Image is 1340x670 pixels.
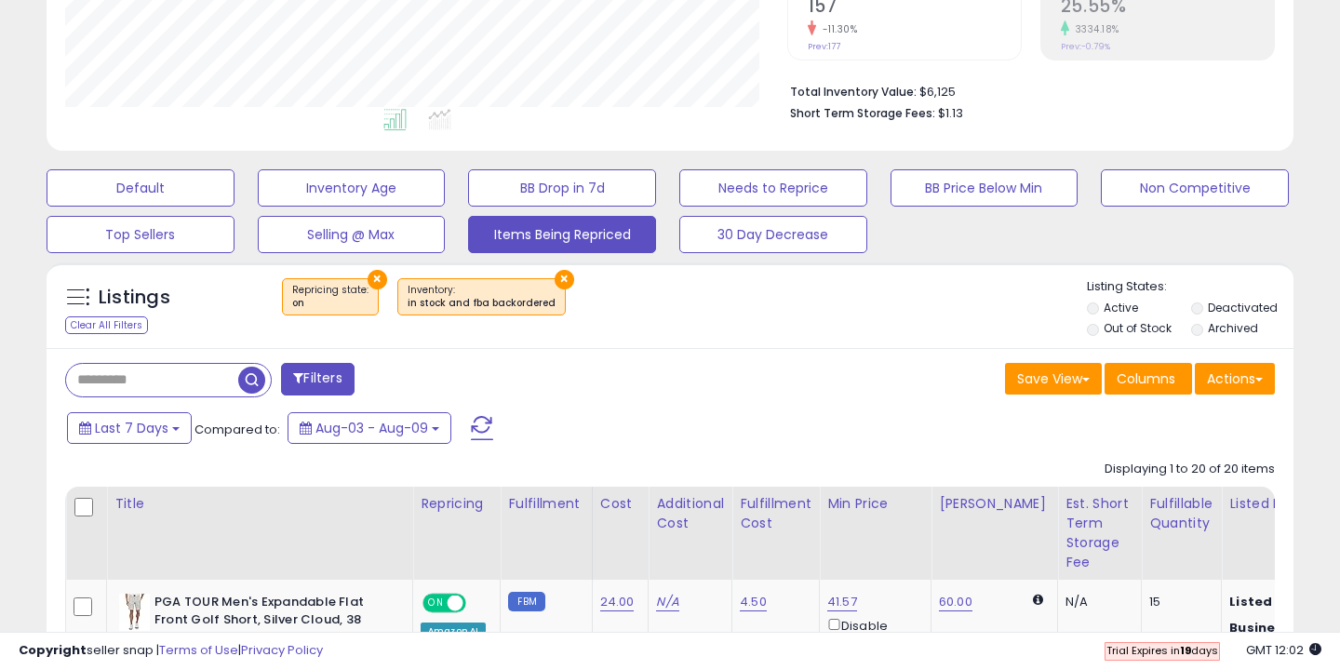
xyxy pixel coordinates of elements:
small: Prev: -0.79% [1061,41,1110,52]
span: Compared to: [194,421,280,438]
span: Inventory : [408,283,556,311]
button: BB Drop in 7d [468,169,656,207]
div: N/A [1065,594,1127,610]
button: 30 Day Decrease [679,216,867,253]
div: Fulfillment Cost [740,494,811,533]
h5: Listings [99,285,170,311]
div: Est. Short Term Storage Fee [1065,494,1133,572]
li: $6,125 [790,79,1261,101]
button: Items Being Repriced [468,216,656,253]
span: Last 7 Days [95,419,168,437]
b: Listed Price: [1229,593,1314,610]
div: Clear All Filters [65,316,148,334]
button: Last 7 Days [67,412,192,444]
span: Columns [1117,369,1175,388]
button: Aug-03 - Aug-09 [288,412,451,444]
div: on [292,297,368,310]
button: × [555,270,574,289]
b: 19 [1180,643,1191,658]
small: -11.30% [816,22,858,36]
button: BB Price Below Min [891,169,1079,207]
label: Out of Stock [1104,320,1172,336]
button: Inventory Age [258,169,446,207]
button: Needs to Reprice [679,169,867,207]
span: $1.13 [938,104,963,122]
a: Terms of Use [159,641,238,659]
div: Cost [600,494,641,514]
div: Displaying 1 to 20 of 20 items [1105,461,1275,478]
span: ON [424,596,448,611]
div: in stock and fba backordered [408,297,556,310]
a: N/A [656,593,678,611]
div: Repricing [421,494,492,514]
div: Fulfillment [508,494,583,514]
button: Selling @ Max [258,216,446,253]
button: Filters [281,363,354,395]
button: × [368,270,387,289]
span: Repricing state : [292,283,368,311]
button: Default [47,169,234,207]
p: Listing States: [1087,278,1294,296]
strong: Copyright [19,641,87,659]
div: [PERSON_NAME] [939,494,1050,514]
div: Min Price [827,494,923,514]
b: Total Inventory Value: [790,84,917,100]
img: 31mxjaJinRL._SL40_.jpg [119,594,150,631]
label: Deactivated [1208,300,1278,315]
button: Columns [1105,363,1192,395]
small: FBM [508,592,544,611]
a: Privacy Policy [241,641,323,659]
button: Actions [1195,363,1275,395]
div: 15 [1149,594,1207,610]
div: seller snap | | [19,642,323,660]
b: PGA TOUR Men's Expandable Flat Front Golf Short, Silver Cloud, 38 [154,594,381,633]
div: Additional Cost [656,494,724,533]
button: Top Sellers [47,216,234,253]
button: Save View [1005,363,1102,395]
label: Active [1104,300,1138,315]
a: 41.57 [827,593,857,611]
a: 4.50 [740,593,767,611]
a: 24.00 [600,593,635,611]
span: Trial Expires in days [1106,643,1218,658]
span: Aug-03 - Aug-09 [315,419,428,437]
small: Prev: 177 [808,41,840,52]
a: 60.00 [939,593,972,611]
small: 3334.18% [1069,22,1119,36]
b: Short Term Storage Fees: [790,105,935,121]
div: Title [114,494,405,514]
span: 2025-08-17 12:02 GMT [1246,641,1321,659]
span: OFF [463,596,493,611]
div: Fulfillable Quantity [1149,494,1213,533]
button: Non Competitive [1101,169,1289,207]
label: Archived [1208,320,1258,336]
